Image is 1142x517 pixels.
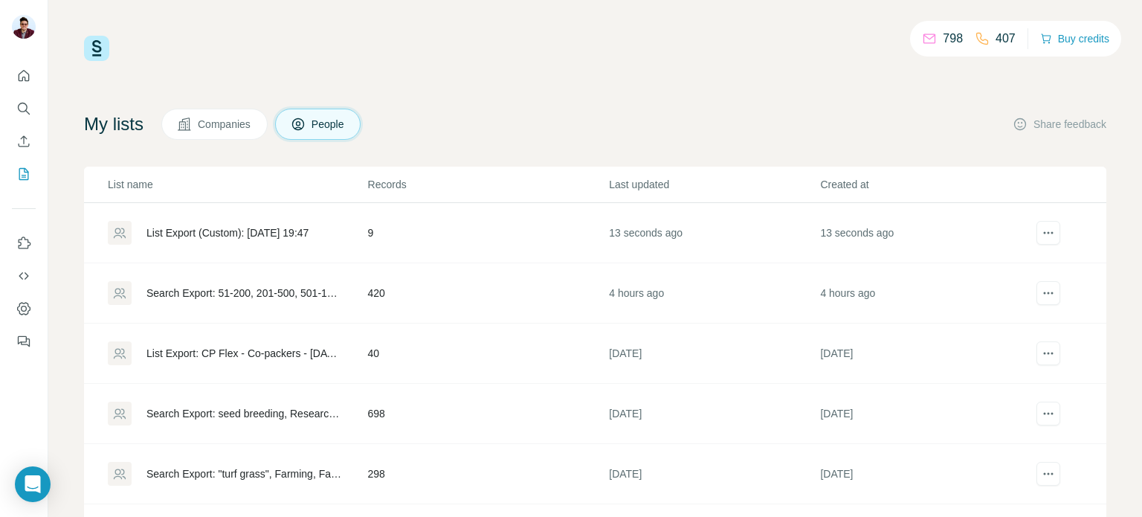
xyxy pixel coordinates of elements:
span: People [312,117,346,132]
button: Quick start [12,62,36,89]
button: Share feedback [1013,117,1106,132]
td: [DATE] [819,444,1030,504]
button: Use Surfe API [12,263,36,289]
td: 4 hours ago [819,263,1030,324]
div: List Export: CP Flex - Co-packers - [DATE] 16:33 [146,346,343,361]
td: 40 [367,324,609,384]
td: [DATE] [608,324,819,384]
div: Search Export: "turf grass", Farming, Farming, Ranching, Forestry - [DATE] 00:50 [146,466,343,481]
p: 798 [943,30,963,48]
td: [DATE] [819,384,1030,444]
p: Records [368,177,608,192]
td: 698 [367,384,609,444]
td: 4 hours ago [608,263,819,324]
button: Feedback [12,328,36,355]
button: Buy credits [1040,28,1109,49]
p: List name [108,177,367,192]
button: actions [1036,221,1060,245]
h4: My lists [84,112,143,136]
p: Created at [820,177,1030,192]
button: Enrich CSV [12,128,36,155]
td: 298 [367,444,609,504]
td: [DATE] [608,444,819,504]
td: 13 seconds ago [819,203,1030,263]
td: 420 [367,263,609,324]
div: Open Intercom Messenger [15,466,51,502]
button: actions [1036,462,1060,486]
img: Avatar [12,15,36,39]
td: [DATE] [608,384,819,444]
p: 407 [996,30,1016,48]
img: Surfe Logo [84,36,109,61]
div: Search Export: 51-200, 201-500, 501-1000, 1001-5000, 5001-10,000, 10,000+, IT, [GEOGRAPHIC_DATA],... [146,286,343,301]
button: actions [1036,341,1060,365]
div: List Export (Custom): [DATE] 19:47 [146,225,309,240]
p: Last updated [609,177,819,192]
button: Search [12,95,36,122]
button: Dashboard [12,295,36,322]
button: actions [1036,281,1060,305]
div: Search Export: seed breeding, Research, [GEOGRAPHIC_DATA] - [DATE] 13:45 [146,406,343,421]
button: actions [1036,402,1060,426]
span: Companies [198,117,252,132]
td: [DATE] [819,324,1030,384]
td: 13 seconds ago [608,203,819,263]
button: My lists [12,161,36,187]
button: Use Surfe on LinkedIn [12,230,36,257]
td: 9 [367,203,609,263]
